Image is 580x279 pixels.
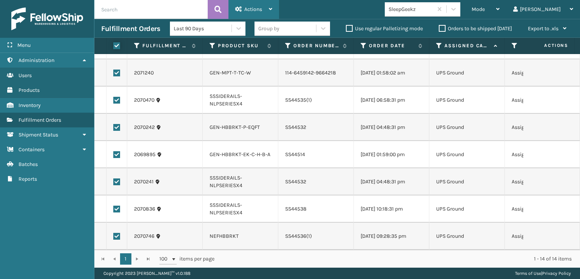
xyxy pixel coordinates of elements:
td: UPS Ground [429,223,505,250]
td: SS44538 [278,195,354,223]
span: Inventory [19,102,41,108]
a: 2070241 [134,178,154,186]
div: Group by [258,25,279,33]
img: logo [11,8,83,30]
td: [DATE] 01:58:02 am [354,59,429,87]
td: UPS Ground [429,59,505,87]
td: UPS Ground [429,168,505,195]
label: Assigned Carrier Service [444,42,490,49]
td: SS44536(1) [278,223,354,250]
a: Privacy Policy [542,271,571,276]
td: UPS Ground [429,87,505,114]
td: 114-6459142-9664218 [278,59,354,87]
span: Actions [520,39,573,52]
span: Products [19,87,40,93]
a: GEN-MPT-T-TC-W [210,70,251,76]
td: [DATE] 04:48:31 pm [354,114,429,141]
span: 100 [159,255,171,263]
a: GEN-HBBRKT-P-EQFT [210,124,260,130]
span: Mode [472,6,485,12]
td: SS44532 [278,168,354,195]
span: Containers [19,146,45,153]
p: Copyright 2023 [PERSON_NAME]™ v 1.0.188 [103,268,190,279]
label: Order Number [293,42,339,49]
a: GEN-HBBRKT-EK-C-H-B-A [210,151,270,158]
span: Menu [17,42,31,48]
a: 1 [120,253,131,265]
div: | [515,268,571,279]
span: items per page [159,253,214,265]
span: Shipment Status [19,132,58,138]
a: 2071240 [134,69,154,77]
a: SSSIDERAILS-NLPSERIESX4 [210,202,242,216]
label: Order Date [369,42,415,49]
div: SleepGeekz [389,5,433,13]
td: [DATE] 09:28:35 pm [354,223,429,250]
td: [DATE] 06:58:31 pm [354,87,429,114]
span: Export to .xls [528,25,558,32]
label: Use regular Palletizing mode [346,25,423,32]
td: [DATE] 04:48:31 pm [354,168,429,195]
h3: Fulfillment Orders [101,24,160,33]
a: SSSIDERAILS-NLPSERIESX4 [210,93,242,107]
label: Fulfillment Order Id [142,42,188,49]
div: 1 - 14 of 14 items [225,255,572,263]
span: Batches [19,161,38,167]
td: UPS Ground [429,195,505,223]
td: [DATE] 10:18:31 pm [354,195,429,223]
td: SS44535(1) [278,87,354,114]
td: [DATE] 01:59:00 pm [354,141,429,168]
a: 2070470 [134,96,154,104]
div: Last 90 Days [174,25,232,33]
span: Reports [19,176,37,182]
td: UPS Ground [429,141,505,168]
label: Product SKU [218,42,264,49]
a: SSSIDERAILS-NLPSERIESX4 [210,175,242,189]
a: Terms of Use [515,271,541,276]
span: Administration [19,57,54,64]
span: Users [19,72,32,79]
span: Actions [244,6,262,12]
a: 2069895 [134,151,156,158]
a: NEFHBBRKT [210,233,239,239]
a: 2070746 [134,232,154,240]
a: 2070836 [134,205,155,213]
td: SS44514 [278,141,354,168]
span: Fulfillment Orders [19,117,61,123]
td: UPS Ground [429,114,505,141]
a: 2070242 [134,124,155,131]
label: Orders to be shipped [DATE] [439,25,512,32]
td: SS44532 [278,114,354,141]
